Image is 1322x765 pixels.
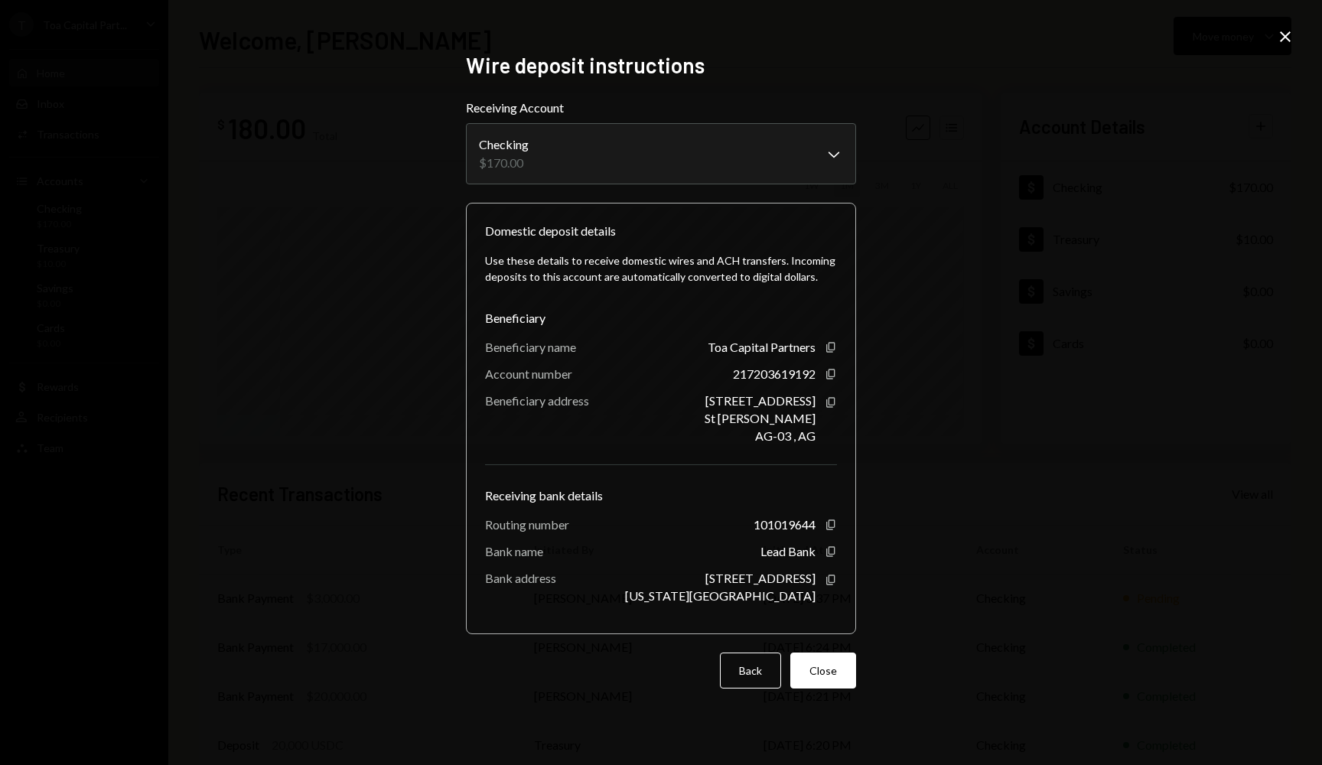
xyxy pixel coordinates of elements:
[485,309,837,327] div: Beneficiary
[466,123,856,184] button: Receiving Account
[754,517,816,532] div: 101019644
[625,588,816,603] div: [US_STATE][GEOGRAPHIC_DATA]
[485,222,616,240] div: Domestic deposit details
[705,411,816,425] div: St [PERSON_NAME]
[466,50,856,80] h2: Wire deposit instructions
[705,571,816,585] div: [STREET_ADDRESS]
[720,653,781,688] button: Back
[485,544,543,558] div: Bank name
[760,544,816,558] div: Lead Bank
[755,428,816,443] div: AG-03 , AG
[790,653,856,688] button: Close
[733,366,816,381] div: 217203619192
[485,571,556,585] div: Bank address
[466,99,856,117] label: Receiving Account
[485,487,837,505] div: Receiving bank details
[485,393,589,408] div: Beneficiary address
[485,252,837,285] div: Use these details to receive domestic wires and ACH transfers. Incoming deposits to this account ...
[485,366,572,381] div: Account number
[485,517,569,532] div: Routing number
[705,393,816,408] div: [STREET_ADDRESS]
[485,340,576,354] div: Beneficiary name
[708,340,816,354] div: Toa Capital Partners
